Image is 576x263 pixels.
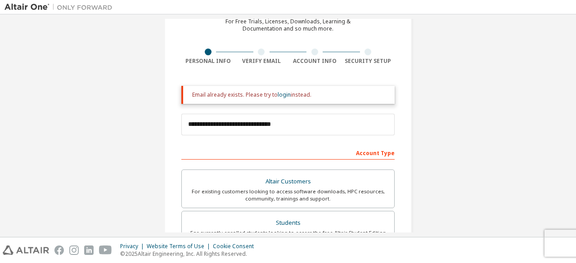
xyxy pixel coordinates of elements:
[147,243,213,250] div: Website Terms of Use
[4,3,117,12] img: Altair One
[192,91,387,98] div: Email already exists. Please try to instead.
[120,250,259,258] p: © 2025 Altair Engineering, Inc. All Rights Reserved.
[225,18,351,32] div: For Free Trials, Licenses, Downloads, Learning & Documentation and so much more.
[3,245,49,255] img: altair_logo.svg
[120,243,147,250] div: Privacy
[187,175,389,188] div: Altair Customers
[84,245,94,255] img: linkedin.svg
[54,245,64,255] img: facebook.svg
[342,58,395,65] div: Security Setup
[235,58,288,65] div: Verify Email
[187,217,389,229] div: Students
[213,243,259,250] div: Cookie Consent
[181,58,235,65] div: Personal Info
[181,145,395,160] div: Account Type
[288,58,342,65] div: Account Info
[187,229,389,244] div: For currently enrolled students looking to access the free Altair Student Edition bundle and all ...
[99,245,112,255] img: youtube.svg
[278,91,291,98] a: login
[187,188,389,202] div: For existing customers looking to access software downloads, HPC resources, community, trainings ...
[69,245,79,255] img: instagram.svg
